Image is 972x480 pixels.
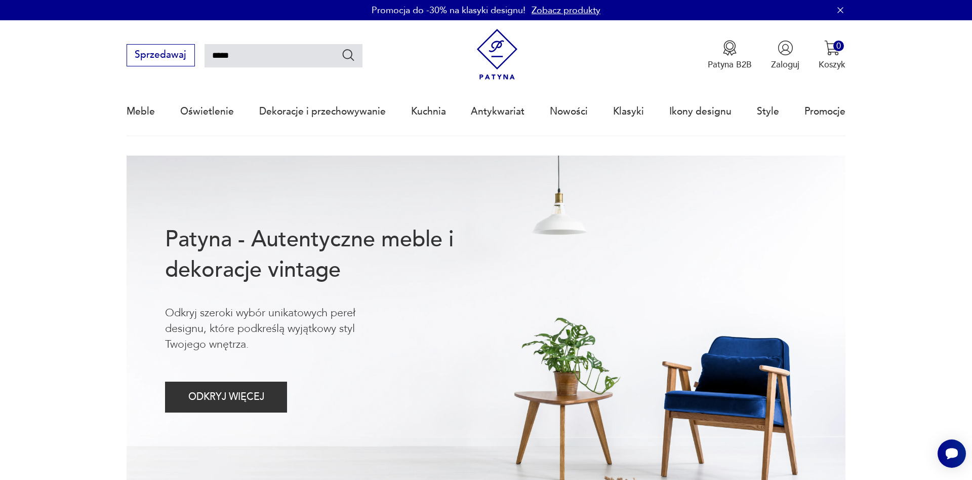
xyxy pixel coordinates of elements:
[669,88,732,135] a: Ikony designu
[165,225,493,285] h1: Patyna - Autentyczne meble i dekoracje vintage
[804,88,845,135] a: Promocje
[127,44,195,66] button: Sprzedawaj
[532,4,600,17] a: Zobacz produkty
[471,88,524,135] a: Antykwariat
[722,40,738,56] img: Ikona medalu
[819,40,845,70] button: 0Koszyk
[341,48,356,62] button: Szukaj
[757,88,779,135] a: Style
[472,29,523,80] img: Patyna - sklep z meblami i dekoracjami vintage
[824,40,840,56] img: Ikona koszyka
[708,59,752,70] p: Patyna B2B
[165,382,287,413] button: ODKRYJ WIĘCEJ
[833,41,844,51] div: 0
[771,40,799,70] button: Zaloguj
[708,40,752,70] a: Ikona medaluPatyna B2B
[778,40,793,56] img: Ikonka użytkownika
[550,88,588,135] a: Nowości
[165,394,287,402] a: ODKRYJ WIĘCEJ
[938,439,966,468] iframe: Smartsupp widget button
[372,4,525,17] p: Promocja do -30% na klasyki designu!
[708,40,752,70] button: Patyna B2B
[771,59,799,70] p: Zaloguj
[819,59,845,70] p: Koszyk
[127,52,195,60] a: Sprzedawaj
[259,88,386,135] a: Dekoracje i przechowywanie
[613,88,644,135] a: Klasyki
[180,88,234,135] a: Oświetlenie
[127,88,155,135] a: Meble
[411,88,446,135] a: Kuchnia
[165,305,396,353] p: Odkryj szeroki wybór unikatowych pereł designu, które podkreślą wyjątkowy styl Twojego wnętrza.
